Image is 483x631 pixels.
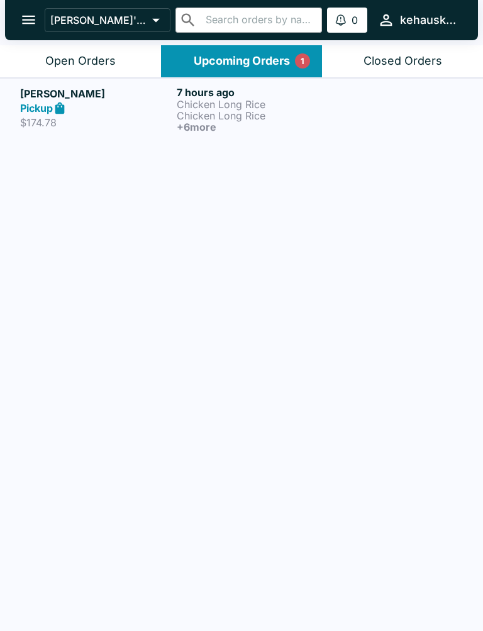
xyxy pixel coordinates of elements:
[20,86,172,101] h5: [PERSON_NAME]
[45,54,116,69] div: Open Orders
[20,116,172,129] p: $174.78
[202,11,317,29] input: Search orders by name or phone number
[45,8,170,32] button: [PERSON_NAME]'s Kitchen
[177,99,328,110] p: Chicken Long Rice
[364,54,442,69] div: Closed Orders
[194,54,290,69] div: Upcoming Orders
[177,110,328,121] p: Chicken Long Rice
[177,86,328,99] h6: 7 hours ago
[301,55,304,67] p: 1
[50,14,147,26] p: [PERSON_NAME]'s Kitchen
[352,14,358,26] p: 0
[20,102,53,114] strong: Pickup
[372,6,463,33] button: kehauskitchen
[400,13,458,28] div: kehauskitchen
[177,121,328,133] h6: + 6 more
[13,4,45,36] button: open drawer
